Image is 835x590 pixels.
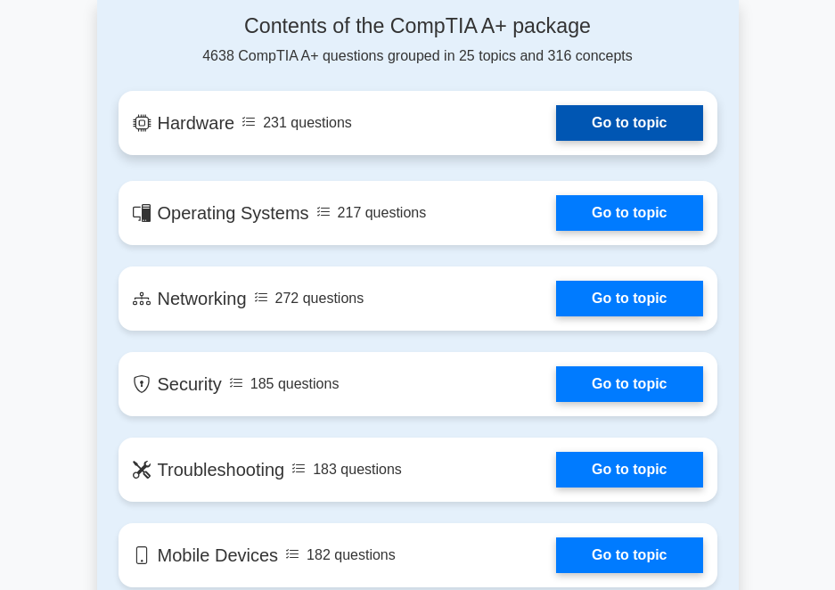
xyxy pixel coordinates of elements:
a: Go to topic [556,452,702,488]
a: Go to topic [556,281,702,316]
a: Go to topic [556,366,702,402]
h4: Contents of the CompTIA A+ package [119,14,717,39]
a: Go to topic [556,195,702,231]
a: Go to topic [556,537,702,573]
a: Go to topic [556,105,702,141]
div: 4638 CompTIA A+ questions grouped in 25 topics and 316 concepts [119,14,717,68]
